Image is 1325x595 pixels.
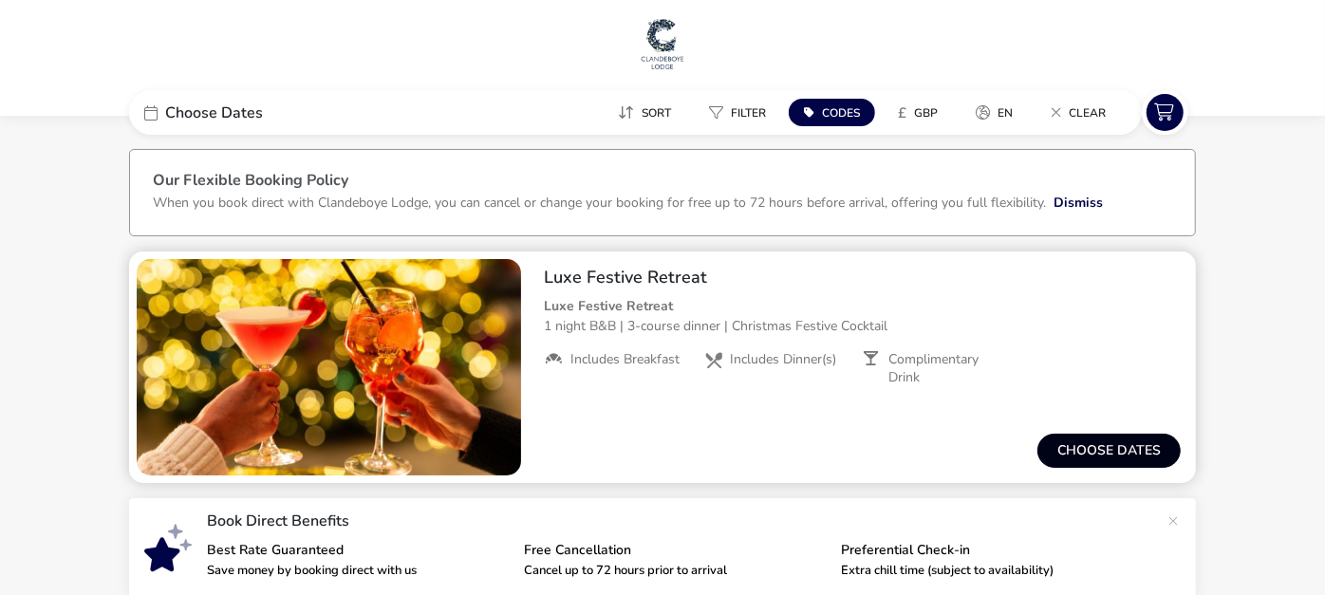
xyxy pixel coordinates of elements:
[1037,434,1181,468] button: Choose dates
[841,565,1143,577] p: Extra chill time (subject to availability)
[642,105,671,121] span: Sort
[207,513,1158,529] p: Book Direct Benefits
[1054,193,1103,213] button: Dismiss
[129,90,414,135] div: Choose Dates
[544,297,673,315] strong: Luxe Festive Retreat
[731,105,766,121] span: Filter
[137,259,521,475] swiper-slide: 1 / 1
[822,105,860,121] span: Codes
[694,99,789,126] naf-pibe-menu-bar-item: Filter
[524,565,826,577] p: Cancel up to 72 hours prior to arrival
[883,99,961,126] naf-pibe-menu-bar-item: £GBP
[841,544,1143,557] p: Preferential Check-in
[603,99,694,126] naf-pibe-menu-bar-item: Sort
[544,267,1181,288] h2: Luxe Festive Retreat
[898,103,906,122] i: £
[570,351,680,368] span: Includes Breakfast
[694,99,781,126] button: Filter
[544,316,1181,336] p: 1 night B&B | 3-course dinner | Christmas Festive Cocktail
[883,99,953,126] button: £GBP
[153,173,1172,193] h3: Our Flexible Booking Policy
[789,99,875,126] button: Codes
[914,105,938,121] span: GBP
[529,251,1196,401] div: Luxe Festive Retreat Luxe Festive Retreat 1 night B&B | 3-course dinner | Christmas Festive Cockt...
[524,544,826,557] p: Free Cancellation
[961,99,1036,126] naf-pibe-menu-bar-item: en
[1036,99,1121,126] button: Clear
[153,194,1046,212] p: When you book direct with Clandeboye Lodge, you can cancel or change your booking for free up to ...
[998,105,1013,121] span: en
[789,99,883,126] naf-pibe-menu-bar-item: Codes
[603,99,686,126] button: Sort
[207,565,509,577] p: Save money by booking direct with us
[639,15,686,72] img: Main Website
[730,351,836,368] span: Includes Dinner(s)
[165,105,263,121] span: Choose Dates
[207,544,509,557] p: Best Rate Guaranteed
[889,351,1007,385] span: Complimentary Drink
[1036,99,1129,126] naf-pibe-menu-bar-item: Clear
[1069,105,1106,121] span: Clear
[961,99,1028,126] button: en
